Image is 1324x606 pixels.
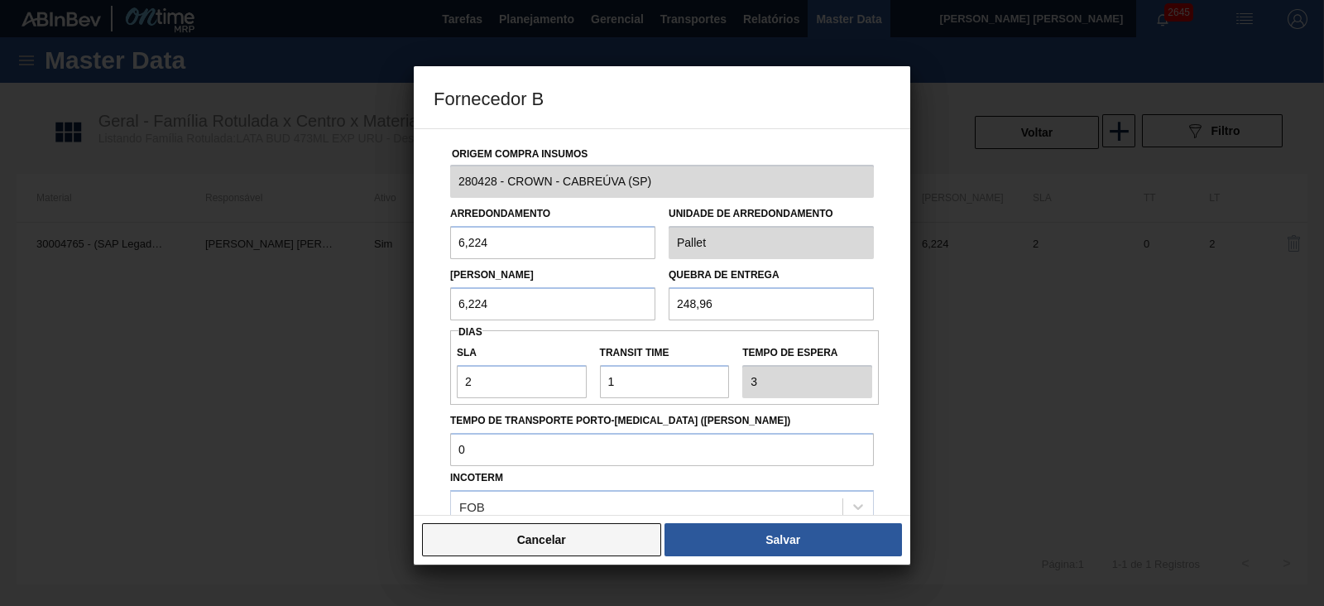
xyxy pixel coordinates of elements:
label: Transit Time [600,341,730,365]
button: Salvar [664,523,902,556]
label: SLA [457,341,587,365]
label: Quebra de entrega [669,269,780,281]
button: Cancelar [422,523,661,556]
label: [PERSON_NAME] [450,269,534,281]
label: Origem Compra Insumos [452,148,588,160]
label: Tempo de espera [742,341,872,365]
label: Arredondamento [450,208,550,219]
label: Unidade de arredondamento [669,202,874,226]
h3: Fornecedor B [414,66,910,129]
label: Tempo de Transporte Porto-[MEDICAL_DATA] ([PERSON_NAME]) [450,409,874,433]
span: Dias [458,326,482,338]
label: Incoterm [450,472,503,483]
div: FOB [459,499,485,513]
